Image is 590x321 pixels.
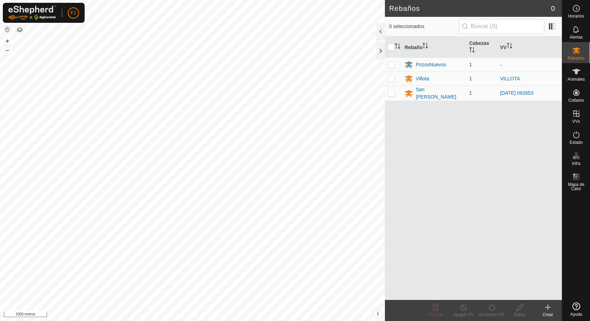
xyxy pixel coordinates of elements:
[8,6,56,20] img: Logotipo de Gallagher
[568,182,584,191] font: Mapa de Calor
[570,140,583,145] font: Estado
[377,311,379,317] font: i
[6,37,9,45] font: +
[469,90,472,96] font: 1
[568,77,585,82] font: Animales
[3,37,12,45] button: +
[500,62,502,68] font: -
[507,44,512,49] p-sorticon: Activar para ordenar
[389,24,424,29] font: 0 seleccionados
[416,62,446,67] font: PozosNuevos
[6,46,9,54] font: –
[500,76,520,81] a: VILLOTA
[416,87,456,100] font: San [PERSON_NAME]
[459,19,544,34] input: Buscar (S)
[405,44,422,50] font: Rebaño
[479,312,504,317] font: Encender VV
[71,10,76,15] font: F1
[500,44,507,50] font: VV
[551,5,555,12] font: 0
[453,312,474,317] font: Apagar VV
[156,313,197,317] font: Política de Privacidad
[469,48,475,54] p-sorticon: Activar para ordenar
[374,310,382,318] button: i
[3,46,12,54] button: –
[422,44,428,49] p-sorticon: Activar para ordenar
[3,25,12,34] button: Restablecer Mapa
[568,56,584,61] font: Rebaños
[572,161,580,166] font: Infra
[395,44,400,50] p-sorticon: Activar para ordenar
[15,26,24,34] button: Capas del Mapa
[562,300,590,319] a: Ayuda
[514,312,525,317] font: Editar
[500,90,533,96] a: [DATE] 092653
[568,14,584,19] font: Horarios
[572,119,580,124] font: VVs
[205,313,229,317] font: Contáctenos
[389,5,420,12] font: Rebaños
[570,312,582,317] font: Ayuda
[570,35,583,40] font: Alertas
[416,76,429,81] font: Villota
[469,76,472,81] font: 1
[543,312,553,317] font: Crear
[469,62,472,67] font: 1
[156,312,197,318] a: Política de Privacidad
[469,40,489,46] font: Cabezas
[205,312,229,318] a: Contáctenos
[428,312,443,317] font: Eliminar
[568,98,584,103] font: Collares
